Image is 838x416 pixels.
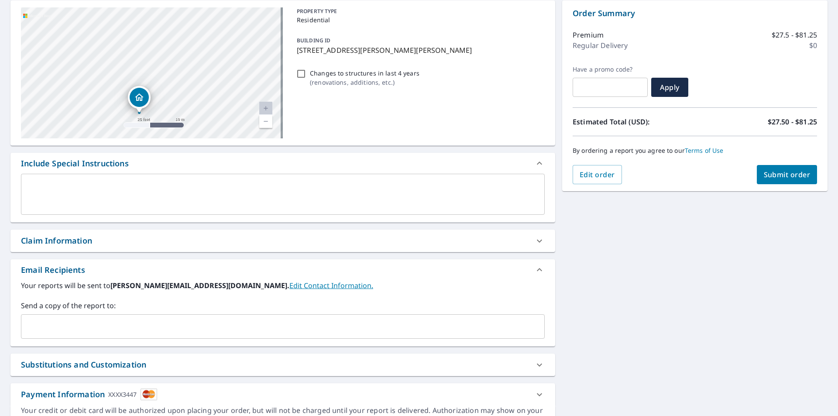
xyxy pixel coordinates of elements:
div: Include Special Instructions [21,158,129,169]
a: Current Level 20, Zoom In Disabled [259,102,272,115]
p: BUILDING ID [297,37,330,44]
div: Claim Information [10,230,555,252]
label: Have a promo code? [573,65,648,73]
p: Premium [573,30,604,40]
p: Changes to structures in last 4 years [310,69,419,78]
div: Claim Information [21,235,92,247]
div: XXXX3447 [108,388,137,400]
span: Apply [658,83,681,92]
button: Edit order [573,165,622,184]
div: Email Recipients [21,264,85,276]
span: Edit order [580,170,615,179]
div: Substitutions and Customization [10,354,555,376]
p: Order Summary [573,7,817,19]
p: $0 [809,40,817,51]
p: By ordering a report you agree to our [573,147,817,155]
span: Submit order [764,170,811,179]
div: Payment InformationXXXX3447cardImage [10,383,555,406]
div: Payment Information [21,388,157,400]
p: Regular Delivery [573,40,628,51]
img: cardImage [141,388,157,400]
a: Current Level 20, Zoom Out [259,115,272,128]
p: $27.50 - $81.25 [768,117,817,127]
p: Estimated Total (USD): [573,117,695,127]
p: PROPERTY TYPE [297,7,541,15]
div: Email Recipients [10,259,555,280]
button: Apply [651,78,688,97]
p: ( renovations, additions, etc. ) [310,78,419,87]
div: Substitutions and Customization [21,359,146,371]
label: Your reports will be sent to [21,280,545,291]
p: Residential [297,15,541,24]
div: Include Special Instructions [10,153,555,174]
a: Terms of Use [685,146,724,155]
button: Submit order [757,165,817,184]
b: [PERSON_NAME][EMAIL_ADDRESS][DOMAIN_NAME]. [110,281,289,290]
div: Dropped pin, building 1, Residential property, 274 Whispering Woods Dr Fleming Island, FL 32003 [128,86,151,113]
p: [STREET_ADDRESS][PERSON_NAME][PERSON_NAME] [297,45,541,55]
a: EditContactInfo [289,281,373,290]
p: $27.5 - $81.25 [772,30,817,40]
label: Send a copy of the report to: [21,300,545,311]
